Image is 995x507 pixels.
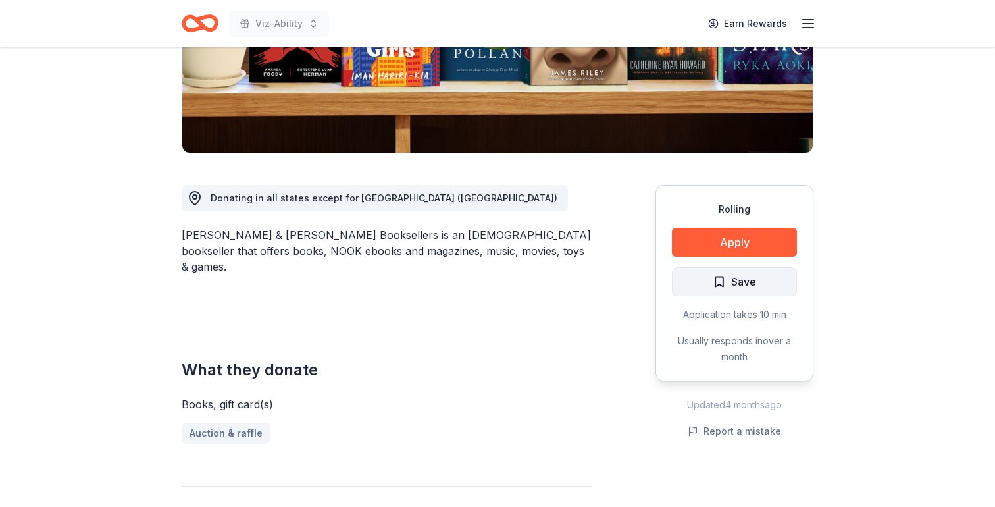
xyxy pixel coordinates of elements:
div: Updated 4 months ago [655,397,813,413]
span: Donating in all states except for [GEOGRAPHIC_DATA] ([GEOGRAPHIC_DATA]) [211,192,557,203]
div: Usually responds in over a month [672,333,797,365]
h2: What they donate [182,360,592,381]
span: Save [731,273,756,290]
div: Application takes 10 min [672,307,797,323]
div: [PERSON_NAME] & [PERSON_NAME] Booksellers is an [DEMOGRAPHIC_DATA] bookseller that offers books, ... [182,227,592,275]
button: Apply [672,228,797,257]
a: Earn Rewards [700,12,795,36]
button: Save [672,267,797,296]
a: Home [182,8,218,39]
button: Report a mistake [688,423,781,439]
button: Viz-Ability [229,11,329,37]
a: Auction & raffle [182,423,270,444]
span: Viz-Ability [255,16,303,32]
div: Rolling [672,201,797,217]
div: Books, gift card(s) [182,396,592,412]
